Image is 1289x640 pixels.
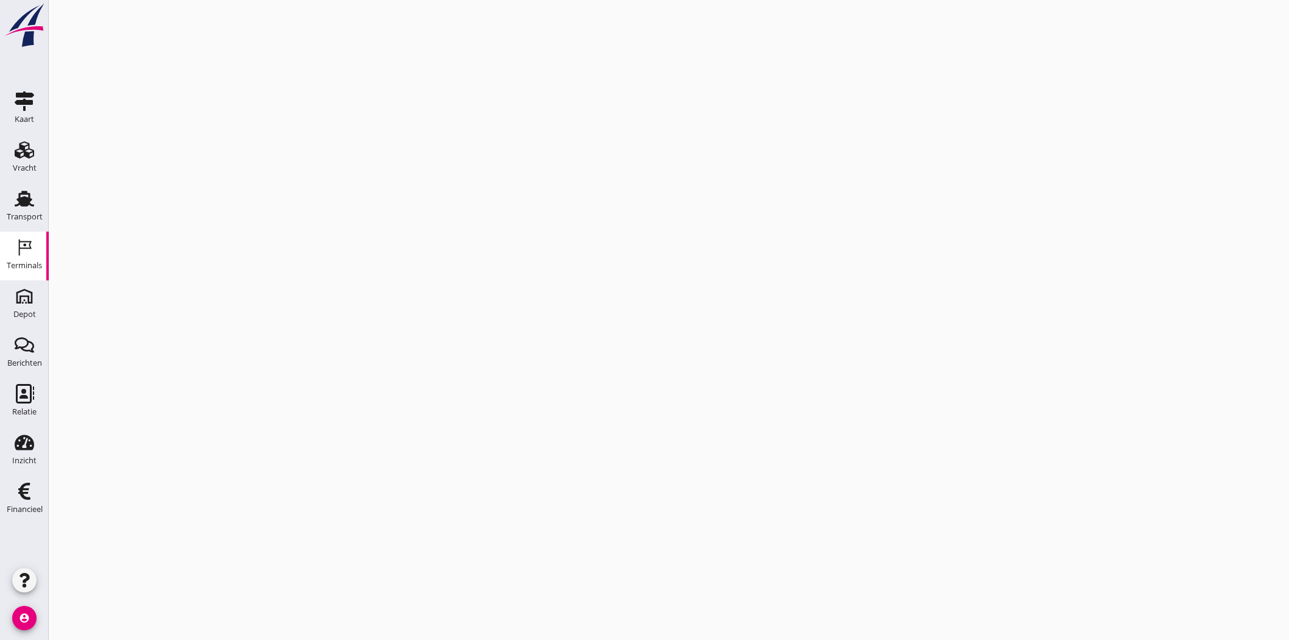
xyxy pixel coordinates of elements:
div: Inzicht [12,457,37,464]
div: Kaart [15,115,34,123]
div: Depot [13,310,36,318]
img: logo-small.a267ee39.svg [2,3,46,48]
div: Vracht [13,164,37,172]
div: Financieel [7,505,43,513]
div: Transport [7,213,43,221]
i: account_circle [12,606,37,630]
div: Terminals [7,261,42,269]
div: Berichten [7,359,42,367]
div: Relatie [12,408,37,416]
